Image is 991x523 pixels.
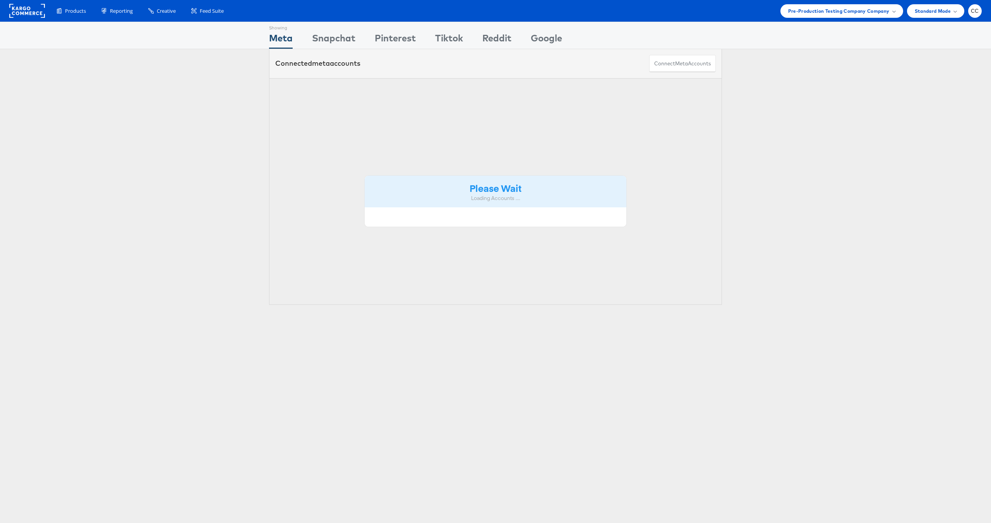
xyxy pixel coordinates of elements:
[915,7,951,15] span: Standard Mode
[370,195,621,202] div: Loading Accounts ....
[275,58,360,68] div: Connected accounts
[312,31,355,49] div: Snapchat
[269,31,293,49] div: Meta
[157,7,176,15] span: Creative
[200,7,224,15] span: Feed Suite
[675,60,688,67] span: meta
[110,7,133,15] span: Reporting
[531,31,562,49] div: Google
[971,9,979,14] span: CC
[649,55,716,72] button: ConnectmetaAccounts
[788,7,890,15] span: Pre-Production Testing Company Company
[470,181,521,194] strong: Please Wait
[269,22,293,31] div: Showing
[435,31,463,49] div: Tiktok
[312,59,330,68] span: meta
[375,31,416,49] div: Pinterest
[482,31,511,49] div: Reddit
[65,7,86,15] span: Products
